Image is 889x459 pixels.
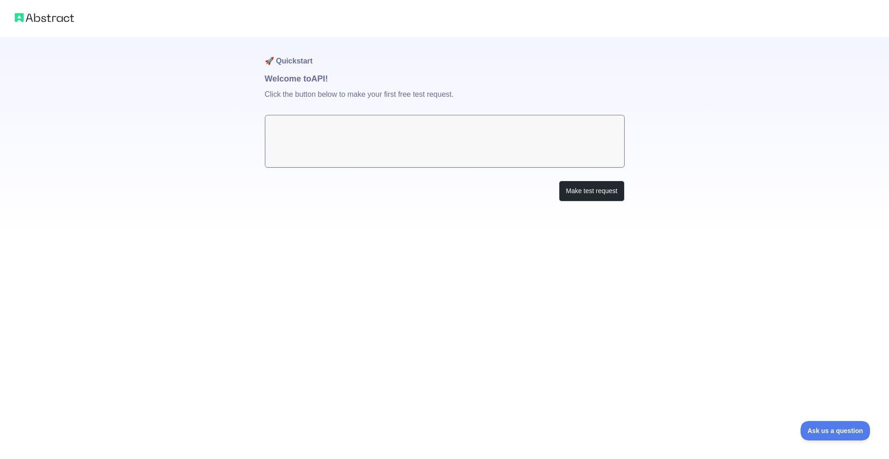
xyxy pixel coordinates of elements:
[265,72,625,85] h1: Welcome to API!
[559,181,624,201] button: Make test request
[15,11,74,24] img: Abstract logo
[265,37,625,72] h1: 🚀 Quickstart
[801,421,870,440] iframe: Toggle Customer Support
[265,85,625,115] p: Click the button below to make your first free test request.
